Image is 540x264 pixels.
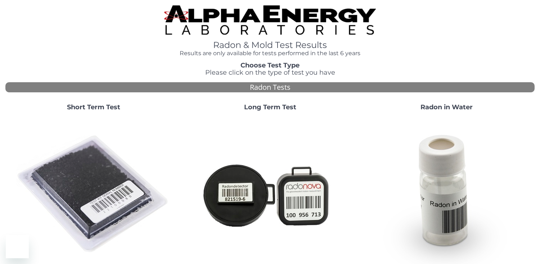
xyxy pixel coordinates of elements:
h1: Radon & Mold Test Results [164,40,376,50]
strong: Short Term Test [67,103,120,111]
strong: Radon in Water [420,103,473,111]
img: TightCrop.jpg [164,5,376,35]
strong: Long Term Test [244,103,296,111]
span: Please click on the type of test you have [205,69,335,76]
h4: Results are only available for tests performed in the last 6 years [164,50,376,57]
iframe: Button to launch messaging window [6,235,29,258]
strong: Choose Test Type [240,61,300,69]
div: Radon Tests [5,82,535,93]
